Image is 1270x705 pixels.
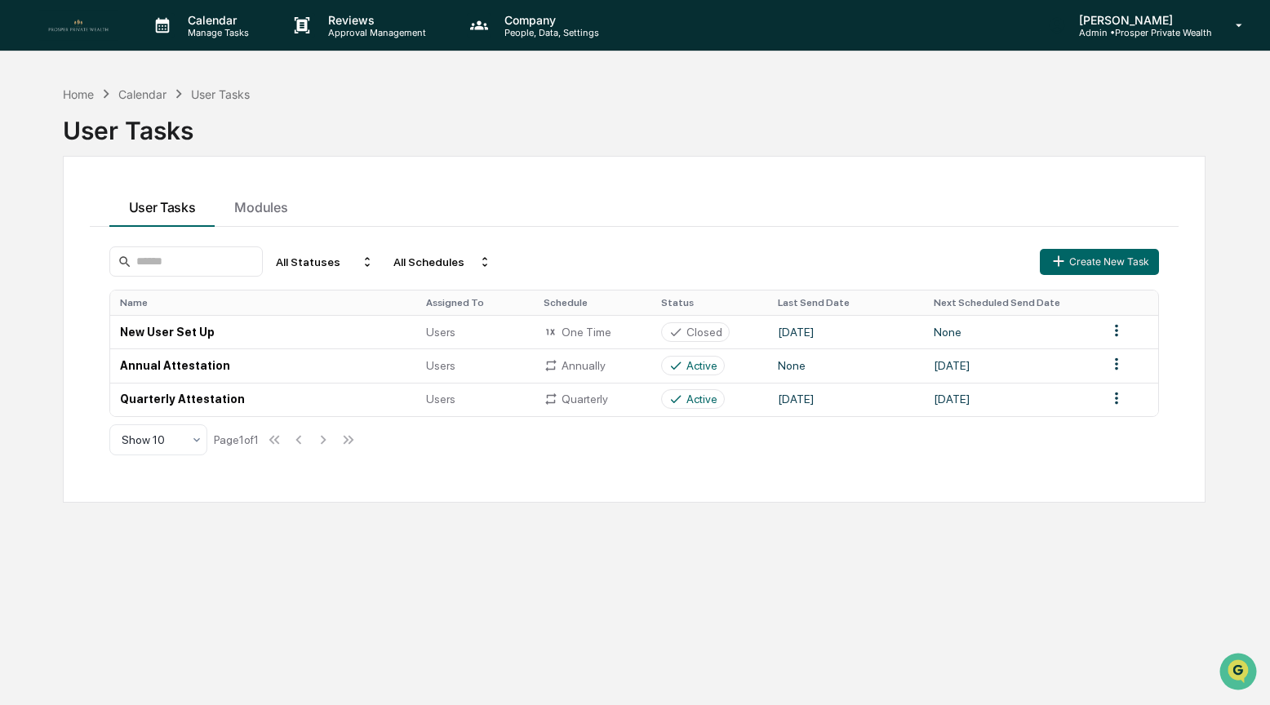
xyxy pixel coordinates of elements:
[214,433,259,446] div: Page 1 of 1
[651,290,769,315] th: Status
[162,277,198,289] span: Pylon
[924,383,1098,416] td: [DATE]
[544,325,642,339] div: One Time
[215,183,307,227] button: Modules
[175,27,257,38] p: Manage Tasks
[544,392,642,406] div: Quarterly
[1066,27,1212,38] p: Admin • Prosper Private Wealth
[387,249,498,275] div: All Schedules
[16,34,297,60] p: How can we help?
[686,359,717,372] div: Active
[63,87,94,101] div: Home
[118,207,131,220] div: 🗄️
[118,87,167,101] div: Calendar
[175,13,257,27] p: Calendar
[686,326,722,339] div: Closed
[768,290,923,315] th: Last Send Date
[33,237,103,253] span: Data Lookup
[110,315,417,348] td: New User Set Up
[115,276,198,289] a: Powered byPylon
[39,10,118,41] img: logo
[10,199,112,228] a: 🖐️Preclearance
[686,392,717,406] div: Active
[110,383,417,416] td: Quarterly Attestation
[924,315,1098,348] td: None
[1066,13,1212,27] p: [PERSON_NAME]
[112,199,209,228] a: 🗄️Attestations
[315,27,434,38] p: Approval Management
[278,130,297,149] button: Start new chat
[110,348,417,382] td: Annual Attestation
[191,87,250,101] div: User Tasks
[315,13,434,27] p: Reviews
[109,183,215,227] button: User Tasks
[426,326,455,339] span: Users
[544,358,642,373] div: Annually
[768,315,923,348] td: [DATE]
[135,206,202,222] span: Attestations
[16,238,29,251] div: 🔎
[33,206,105,222] span: Preclearance
[56,141,206,154] div: We're available if you need us!
[416,290,534,315] th: Assigned To
[768,348,923,382] td: None
[1040,249,1159,275] button: Create New Task
[768,383,923,416] td: [DATE]
[10,230,109,259] a: 🔎Data Lookup
[426,392,455,406] span: Users
[16,125,46,154] img: 1746055101610-c473b297-6a78-478c-a979-82029cc54cd1
[16,207,29,220] div: 🖐️
[269,249,380,275] div: All Statuses
[491,27,607,38] p: People, Data, Settings
[534,290,651,315] th: Schedule
[63,103,1206,145] div: User Tasks
[426,359,455,372] span: Users
[110,290,417,315] th: Name
[924,348,1098,382] td: [DATE]
[924,290,1098,315] th: Next Scheduled Send Date
[1218,651,1262,695] iframe: Open customer support
[491,13,607,27] p: Company
[56,125,268,141] div: Start new chat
